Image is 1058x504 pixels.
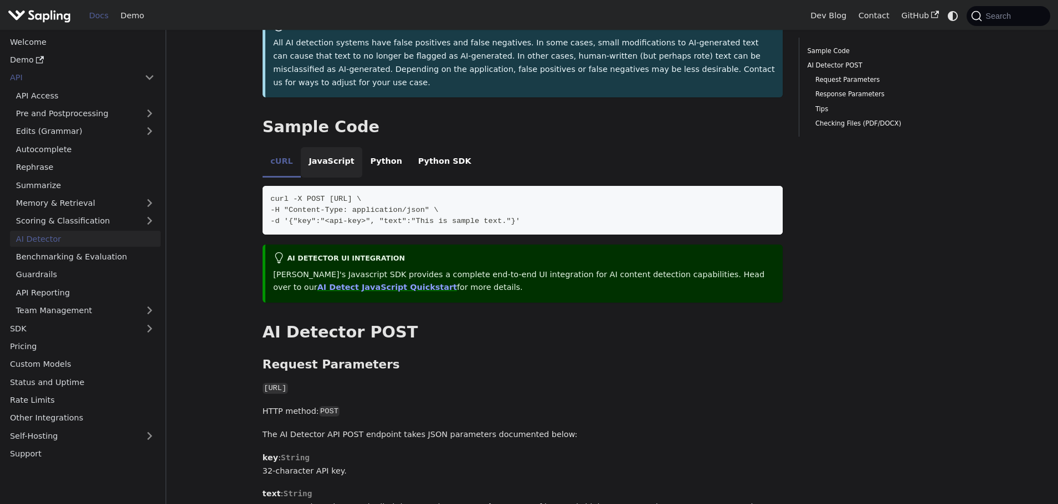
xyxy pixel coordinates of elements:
[138,70,161,86] button: Collapse sidebar category 'API'
[10,106,161,122] a: Pre and Postprocessing
[982,12,1018,20] span: Search
[10,195,161,211] a: Memory & Retrieval
[10,231,161,247] a: AI Detector
[273,37,775,89] p: All AI detection systems have false positives and false negatives. In some cases, small modificat...
[967,6,1050,26] button: Search (Command+K)
[4,428,161,444] a: Self-Hosting
[317,283,457,292] a: AI Detect JavaScript Quickstart
[10,123,161,139] a: Edits (Grammar)
[895,7,944,24] a: GitHub
[263,383,288,394] code: [URL]
[281,453,310,462] span: String
[808,46,958,56] a: Sample Code
[263,428,783,441] p: The AI Detector API POST endpoint takes JSON parameters documented below:
[270,206,438,214] span: -H "Content-Type: application/json" \
[319,406,340,417] code: POST
[10,213,161,229] a: Scoring & Classification
[4,339,161,355] a: Pricing
[10,267,161,283] a: Guardrails
[10,284,161,300] a: API Reporting
[273,252,775,266] div: AI Detector UI integration
[10,159,161,175] a: Rephrase
[283,489,312,498] span: String
[4,374,161,390] a: Status and Uptime
[4,70,138,86] a: API
[410,147,479,178] li: Python SDK
[815,75,954,85] a: Request Parameters
[263,357,783,372] h3: Request Parameters
[270,195,361,203] span: curl -X POST [URL] \
[8,8,75,24] a: Sapling.aiSapling.ai
[804,7,852,24] a: Dev Blog
[263,117,783,137] h2: Sample Code
[4,410,161,426] a: Other Integrations
[263,323,783,342] h2: AI Detector POST
[4,392,161,408] a: Rate Limits
[4,446,161,462] a: Support
[301,147,362,178] li: JavaScript
[83,7,115,24] a: Docs
[4,320,138,336] a: SDK
[10,303,161,319] a: Team Management
[10,177,161,193] a: Summarize
[10,141,161,157] a: Autocomplete
[4,356,161,372] a: Custom Models
[263,489,281,498] strong: text
[263,451,783,478] p: : 32-character API key.
[945,8,961,24] button: Switch between dark and light mode (currently system mode)
[362,147,410,178] li: Python
[270,217,520,225] span: -d '{"key":"<api-key>", "text":"This is sample text."}'
[263,405,783,418] p: HTTP method:
[852,7,896,24] a: Contact
[138,320,161,336] button: Expand sidebar category 'SDK'
[4,52,161,68] a: Demo
[263,147,301,178] li: cURL
[815,118,954,129] a: Checking Files (PDF/DOCX)
[273,268,775,295] p: [PERSON_NAME]'s Javascript SDK provides a complete end-to-end UI integration for AI content detec...
[10,87,161,103] a: API Access
[808,60,958,71] a: AI Detector POST
[8,8,71,24] img: Sapling.ai
[4,34,161,50] a: Welcome
[815,89,954,100] a: Response Parameters
[115,7,150,24] a: Demo
[10,249,161,265] a: Benchmarking & Evaluation
[263,453,278,462] strong: key
[815,104,954,115] a: Tips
